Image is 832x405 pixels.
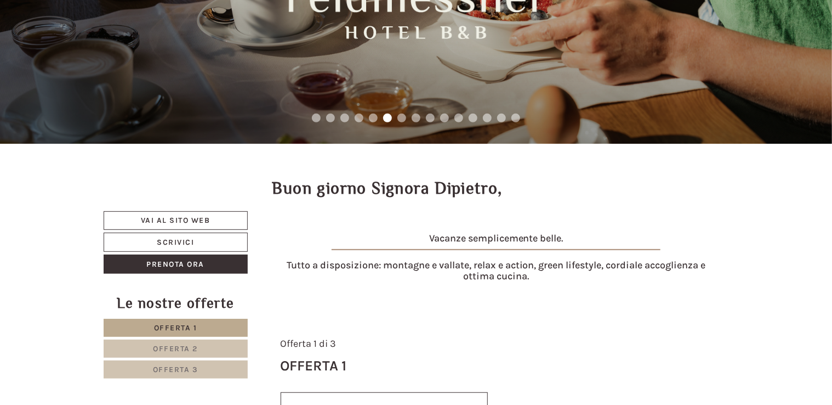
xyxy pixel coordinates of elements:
[186,67,414,76] div: Lei
[272,179,503,198] h1: Buon giorno Signora Dipietro,
[180,65,423,99] div: Quanto dista per favore il mercatino di [DATE] più vicino?
[332,249,660,250] img: image
[104,233,248,252] a: Scrivici
[8,30,178,63] div: Buon giorno, come possiamo aiutarla?
[153,365,198,374] span: Offerta 3
[154,323,197,333] span: Offerta 1
[186,89,414,97] small: 18:22
[104,211,248,230] a: Vai al sito web
[374,289,431,308] button: Invia
[16,53,172,61] small: 18:19
[281,233,713,255] h4: Vacanze semplicemente belle.
[104,293,248,313] div: Le nostre offerte
[196,8,235,27] div: [DATE]
[16,32,172,41] div: Hotel B&B Feldmessner
[281,337,337,350] span: Offerta 1 di 3
[153,344,198,353] span: Offerta 2
[104,255,248,274] a: Prenota ora
[281,260,713,282] h4: Tutto a disposizione: montagne e vallate, relax e action, green lifestyle, cordiale accoglienza e...
[281,356,347,376] div: Offerta 1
